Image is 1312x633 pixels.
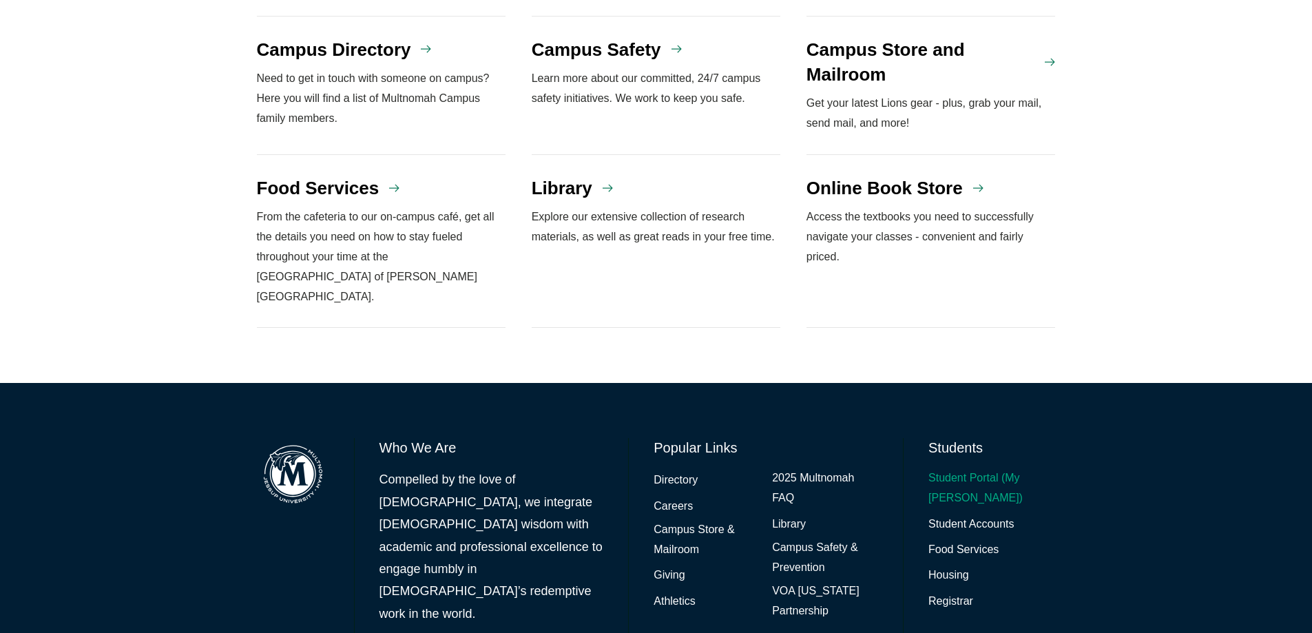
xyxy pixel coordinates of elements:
a: Online Book Store Access the textbooks you need to successfully navigate your classes - convenien... [806,155,1056,328]
a: 2025 Multnomah FAQ [772,468,878,508]
a: Student Accounts [928,515,1014,535]
a: Campus Store & Mailroom [654,520,760,560]
a: Athletics [654,592,695,612]
a: Directory [654,470,698,490]
h6: Who We Are [379,438,604,457]
a: Careers [654,497,693,517]
p: Explore our extensive collection of research materials, as well as great reads in your free time. [532,207,781,247]
a: Giving [654,565,685,585]
h6: Students [928,438,1055,457]
p: Compelled by the love of [DEMOGRAPHIC_DATA], we integrate [DEMOGRAPHIC_DATA] wisdom with academic... [379,468,604,625]
p: Need to get in touch with someone on campus? Here you will find a list of Multnomah Campus family... [257,69,506,128]
img: Multnomah Campus of Jessup University logo [257,438,329,510]
a: Library [772,515,806,535]
a: Campus Safety & Prevention [772,538,878,578]
h4: Library [532,176,592,200]
h4: Campus Store and Mailroom [806,37,1035,87]
a: Food Services From the cafeteria to our on-campus café, get all the details you need on how to st... [257,155,506,328]
p: Get your latest Lions gear - plus, grab your mail, send mail, and more! [806,94,1056,134]
h4: Online Book Store [806,176,963,200]
p: From the cafeteria to our on-campus café, get all the details you need on how to stay fueled thro... [257,207,506,307]
p: Access the textbooks you need to successfully navigate your classes - convenient and fairly priced. [806,207,1056,267]
a: Library Explore our extensive collection of research materials, as well as great reads in your fr... [532,155,781,328]
a: VOA [US_STATE] Partnership [772,581,878,621]
a: Registrar [928,592,973,612]
a: Campus Directory Need to get in touch with someone on campus? Here you will find a list of Multno... [257,16,506,155]
a: Campus Safety Learn more about our committed, 24/7 campus safety initiatives. We work to keep you... [532,16,781,155]
h6: Popular Links [654,438,878,457]
a: Food Services [928,540,999,560]
h4: Food Services [257,176,379,200]
a: Student Portal (My [PERSON_NAME]) [928,468,1055,508]
p: Learn more about our committed, 24/7 campus safety initiatives. We work to keep you safe. [532,69,781,109]
h4: Campus Directory [257,37,411,62]
a: Housing [928,565,969,585]
a: Campus Store and Mailroom Get your latest Lions gear - plus, grab your mail, send mail, and more! [806,16,1056,155]
h4: Campus Safety [532,37,661,62]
